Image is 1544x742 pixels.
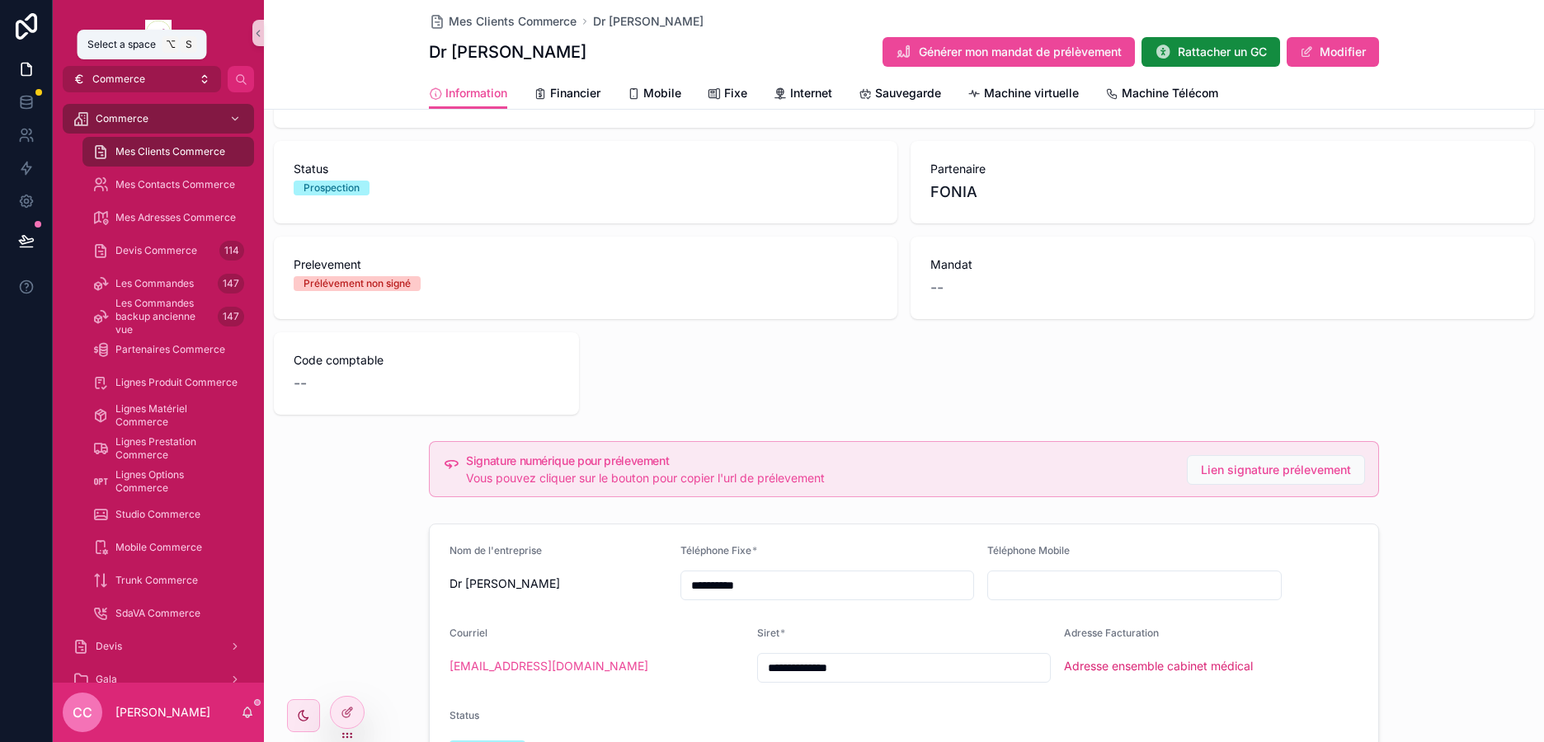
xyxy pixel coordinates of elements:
h1: Dr [PERSON_NAME] [429,40,586,63]
button: Modifier [1287,37,1379,67]
span: Siret [757,627,779,639]
span: Mes Clients Commerce [115,145,225,158]
p: [PERSON_NAME] [115,704,210,721]
img: App logo [145,20,172,46]
span: Les Commandes [115,277,194,290]
span: FONIA [930,181,1514,204]
a: Partenaires Commerce [82,335,254,364]
span: Trunk Commerce [115,574,198,587]
span: Prelevement [294,256,878,273]
a: Lignes Prestation Commerce [82,434,254,463]
span: Mes Clients Commerce [449,13,577,30]
a: Studio Commerce [82,500,254,529]
span: Nom de l'entreprise [450,544,542,556]
span: Mobile Commerce [115,541,202,554]
span: -- [930,276,944,299]
span: Gala [96,673,117,686]
span: Téléphone Fixe [680,544,751,556]
span: S [182,38,195,51]
span: Vous pouvez cliquer sur le bouton pour copier l'url de prélevement [466,471,825,485]
h5: Signature numérique pour prélevement [466,455,1174,467]
button: Rattacher un GC [1142,37,1280,67]
span: Lignes Matériel Commerce [115,402,238,429]
a: Trunk Commerce [82,566,254,595]
span: Studio Commerce [115,508,200,521]
a: [EMAIL_ADDRESS][DOMAIN_NAME] [450,658,648,674]
a: Commerce [63,104,254,134]
div: 147 [218,307,244,326]
a: Internet [774,78,832,111]
span: Select a space [87,38,156,51]
span: Lien signature prélevement [1201,462,1351,478]
span: Status [294,161,878,177]
a: Lignes Produit Commerce [82,368,254,397]
span: Adresse Facturation [1064,627,1159,639]
span: Sauvegarde [875,85,941,101]
a: Mes Clients Commerce [82,137,254,167]
span: Machine virtuelle [984,85,1079,101]
span: Téléphone Mobile [987,544,1070,556]
a: SdaVA Commerce [82,599,254,628]
span: Partenaires Commerce [115,343,225,356]
span: Mobile [643,85,681,101]
a: Information [429,78,507,110]
a: Mobile [627,78,681,111]
a: Gala [63,665,254,694]
span: Code comptable [294,352,559,369]
a: Machine virtuelle [967,78,1079,111]
span: Rattacher un GC [1178,44,1267,60]
span: Status [450,709,479,721]
span: Commerce [96,112,148,125]
span: Internet [790,85,832,101]
span: Lignes Produit Commerce [115,376,238,389]
a: Mobile Commerce [82,533,254,562]
span: Fixe [724,85,747,101]
span: cc [73,702,92,722]
span: Mandat [930,256,1514,273]
a: Adresse ensemble cabinet médical [1064,658,1253,674]
a: Lignes Options Commerce [82,467,254,496]
a: Devis [63,632,254,661]
a: Mes Contacts Commerce [82,170,254,200]
span: Devis Commerce [115,244,197,257]
div: Prélévement non signé [304,276,411,291]
span: Lignes Prestation Commerce [115,435,238,462]
span: Commerce [92,73,145,86]
a: Les Commandes147 [82,269,254,298]
div: scrollable content [53,92,264,683]
a: Les Commandes backup ancienne vue147 [82,302,254,331]
a: Mes Clients Commerce [429,13,577,30]
span: Devis [96,640,122,653]
a: Fixe [708,78,747,111]
span: Les Commandes backup ancienne vue [115,297,211,336]
a: Sauvegarde [859,78,941,111]
button: Commerce [63,66,221,92]
span: SdaVA Commerce [115,607,200,620]
a: Mes Adresses Commerce [82,203,254,232]
span: Machine Télécom [1122,85,1218,101]
a: Financier [534,78,600,111]
span: Courriel [450,627,487,639]
span: Information [445,85,507,101]
button: Lien signature prélevement [1187,455,1365,485]
div: Prospection [304,181,360,195]
span: ⌥ [164,38,177,51]
a: Devis Commerce114 [82,236,254,265]
span: Partenaire [930,161,1514,177]
a: Lignes Matériel Commerce [82,401,254,430]
button: Générer mon mandat de prélèvement [883,37,1135,67]
a: Machine Télécom [1105,78,1218,111]
div: Vous pouvez cliquer sur le bouton pour copier l'url de prélevement [466,470,1174,486]
span: Mes Contacts Commerce [115,178,235,191]
span: Lignes Options Commerce [115,468,238,495]
a: Dr [PERSON_NAME] [593,13,704,30]
div: 147 [218,274,244,294]
span: Mes Adresses Commerce [115,211,236,224]
span: Dr [PERSON_NAME] [450,575,667,592]
div: 114 [219,241,244,261]
span: -- [294,372,307,395]
span: Financier [550,85,600,101]
span: Générer mon mandat de prélèvement [919,44,1122,60]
